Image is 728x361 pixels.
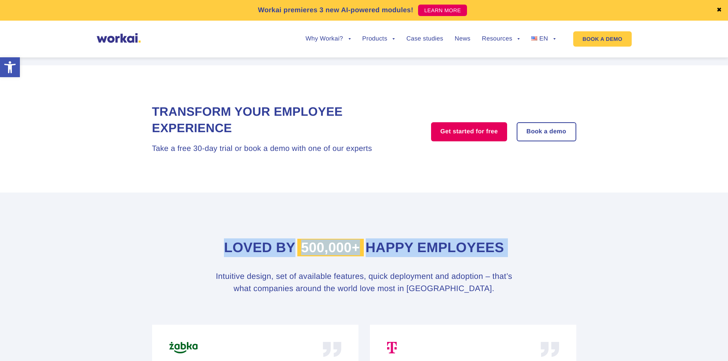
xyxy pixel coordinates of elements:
[517,123,576,141] a: Book a demo
[418,5,467,16] a: LEARN MORE
[152,238,576,257] h2: Loved by happy employees
[258,5,413,15] p: Workai premieres 3 new AI-powered modules!
[455,36,470,42] a: News
[152,143,393,154] h3: Take a free 30-day trial or book a demo with one of our experts
[362,36,395,42] a: Products
[152,104,393,136] h2: Transform your Employee Experience
[211,270,517,295] h3: Intuitive design, set of available features, quick deployment and adoption – that’s what companie...
[539,36,548,42] span: EN
[482,36,520,42] a: Resources
[573,31,631,47] a: BOOK A DEMO
[4,295,210,357] iframe: Popup CTA
[717,7,722,13] a: ✖
[297,239,364,256] span: 500,000+
[305,36,350,42] a: Why Workai?
[406,36,443,42] a: Case studies
[431,122,507,141] a: Get started for free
